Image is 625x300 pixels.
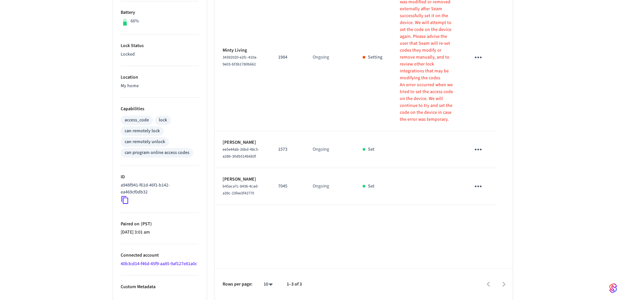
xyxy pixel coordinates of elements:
[223,139,263,146] p: [PERSON_NAME]
[121,174,199,181] p: ID
[223,47,263,54] p: Minty Living
[121,51,199,58] p: Locked
[305,131,355,168] td: Ongoing
[121,42,199,49] p: Lock Status
[368,146,374,153] p: Set
[121,284,199,290] p: Custom Metadata
[121,182,196,196] p: a948f941-f61d-46f1-b142-ea469cf0db32
[223,147,259,159] span: ee5e44ab-26bd-48c5-a28b-30db514b683f
[139,221,152,227] span: ( PST )
[121,9,199,16] p: Battery
[400,82,455,123] p: An error occurred when we tried to set the access code on the device. We will continue to try and...
[368,54,382,61] p: Setting
[125,149,189,156] div: can program online access codes
[125,138,165,145] div: can remotely unlock
[121,221,199,228] p: Paired on
[260,280,276,289] div: 10
[368,183,374,190] p: Set
[121,229,199,236] p: [DATE] 3:01 am
[125,128,160,135] div: can remotely lock
[278,183,297,190] p: 7045
[121,106,199,113] p: Capabilities
[223,184,259,196] span: b45aca7c-8436-4cad-a39c-23fee3f42770
[223,176,263,183] p: [PERSON_NAME]
[278,146,297,153] p: 1573
[305,168,355,205] td: Ongoing
[131,18,139,25] p: 66%
[287,281,302,288] p: 1–3 of 3
[121,261,197,267] a: 40b3cd14-f46d-45f9-aa85-9af127e81a0c
[121,74,199,81] p: Location
[278,54,297,61] p: 1984
[223,281,252,288] p: Rows per page:
[121,252,199,259] p: Connected account
[125,117,149,124] div: access_code
[159,117,167,124] div: lock
[223,55,257,67] span: 34392020-e2fc-410a-9e03-bf3b1780b662
[121,83,199,89] p: My home
[609,283,617,293] img: SeamLogoGradient.69752ec5.svg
